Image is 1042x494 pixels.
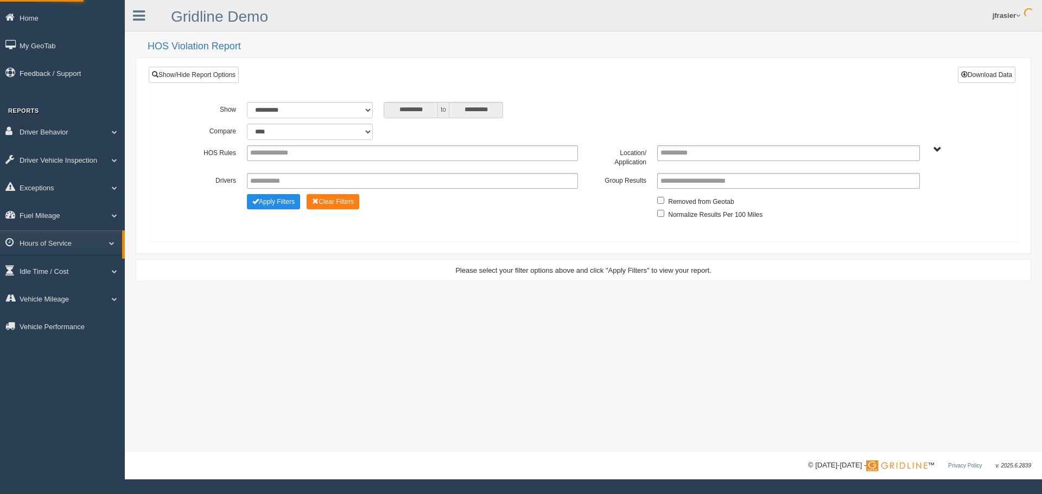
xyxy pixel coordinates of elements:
button: Change Filter Options [247,194,300,209]
div: Please select your filter options above and click "Apply Filters" to view your report. [145,265,1021,275]
label: Show [173,102,242,115]
label: Normalize Results Per 100 Miles [668,207,763,220]
label: Location/ Application [583,145,652,168]
label: Drivers [173,173,242,186]
label: Compare [173,124,242,137]
span: v. 2025.6.2839 [996,463,1031,469]
label: Removed from Geotab [668,194,734,207]
img: Gridline [866,460,927,471]
a: Privacy Policy [948,463,982,469]
h2: HOS Violation Report [148,41,1031,52]
label: Group Results [583,173,652,186]
label: HOS Rules [173,145,242,158]
button: Change Filter Options [307,194,359,209]
a: Gridline Demo [171,8,268,25]
a: Show/Hide Report Options [149,67,239,83]
span: to [438,102,449,118]
button: Download Data [958,67,1015,83]
div: © [DATE]-[DATE] - ™ [808,460,1031,471]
